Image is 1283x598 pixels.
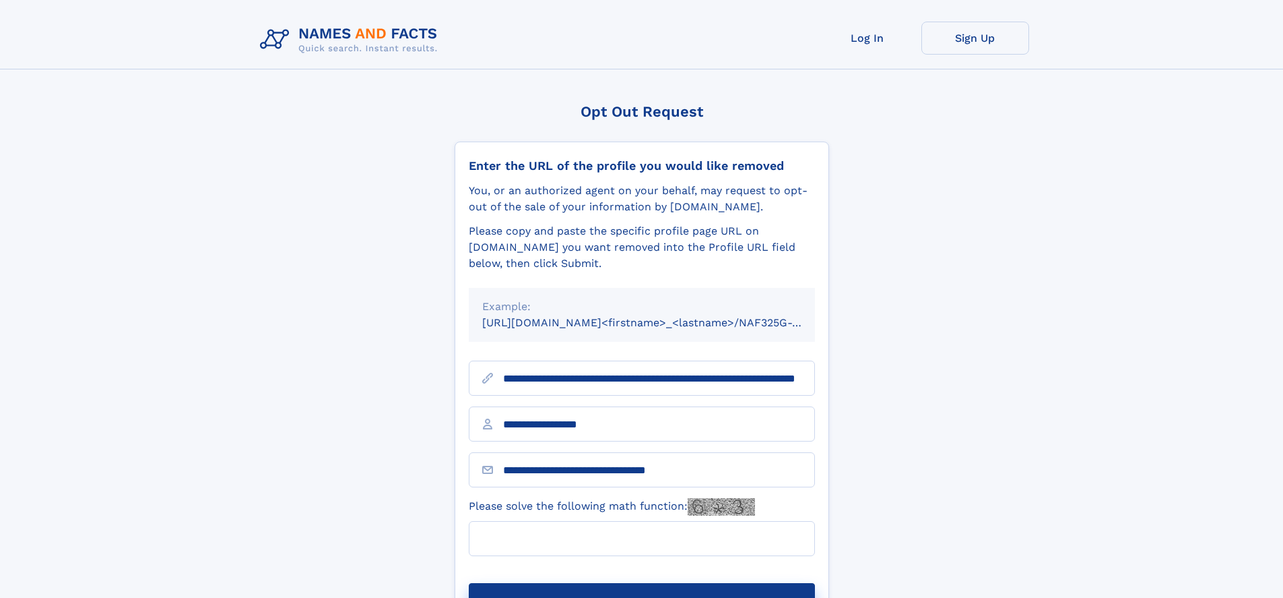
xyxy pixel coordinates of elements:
div: You, or an authorized agent on your behalf, may request to opt-out of the sale of your informatio... [469,183,815,215]
div: Opt Out Request [455,103,829,120]
a: Sign Up [921,22,1029,55]
div: Enter the URL of the profile you would like removed [469,158,815,173]
label: Please solve the following math function: [469,498,755,516]
div: Please copy and paste the specific profile page URL on [DOMAIN_NAME] you want removed into the Pr... [469,223,815,272]
small: [URL][DOMAIN_NAME]<firstname>_<lastname>/NAF325G-xxxxxxxx [482,316,841,329]
a: Log In [814,22,921,55]
img: Logo Names and Facts [255,22,449,58]
div: Example: [482,299,801,315]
